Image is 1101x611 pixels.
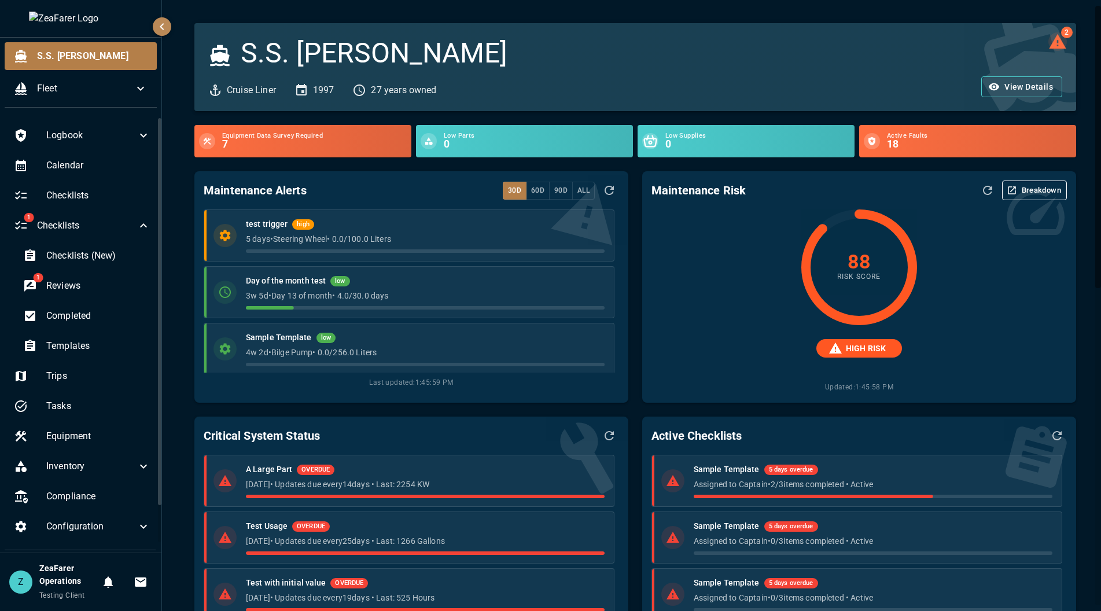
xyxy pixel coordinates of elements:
[316,333,336,343] span: low
[46,489,150,503] span: Compliance
[39,591,85,599] span: Testing Client
[9,570,32,594] div: Z
[5,452,160,480] div: Inventory
[5,75,157,102] div: Fleet
[599,426,619,446] button: Refresh Data
[978,181,997,200] button: Refresh Assessment
[246,479,605,490] p: [DATE] • Updates due every 14 days • Last: 2254 KW
[46,399,150,413] span: Tasks
[14,242,160,270] div: Checklists (New)
[5,182,160,209] div: Checklists
[665,139,850,150] h6: 0
[227,83,276,97] p: Cruise Liner
[839,343,893,355] span: HIGH RISK
[330,579,368,588] span: OVERDUE
[764,522,818,532] span: 5 days overdue
[204,377,619,389] span: Last updated: 1:45:59 PM
[694,577,760,590] h6: Sample Template
[5,483,160,510] div: Compliance
[694,479,1052,490] p: Assigned to Captain • 2 / 3 items completed • Active
[46,249,150,263] span: Checklists (New)
[129,570,152,594] button: Invitations
[246,347,605,358] p: 4w 2d • Bilge Pump • 0.0 / 256.0 Liters
[222,139,407,150] h6: 7
[46,459,137,473] span: Inventory
[14,302,160,330] div: Completed
[5,42,157,70] div: S.S. [PERSON_NAME]
[46,429,150,443] span: Equipment
[5,362,160,390] div: Trips
[37,219,137,233] span: Checklists
[246,233,605,245] p: 5 days • Steering Wheel • 0.0 / 100.0 Liters
[694,592,1052,603] p: Assigned to Captain • 0 / 3 items completed • Active
[246,520,288,533] h6: Test Usage
[764,465,818,475] span: 5 days overdue
[764,579,818,588] span: 5 days overdue
[46,128,137,142] span: Logbook
[46,520,137,533] span: Configuration
[651,181,746,200] h6: Maintenance Risk
[297,465,334,475] span: OVERDUE
[246,535,605,547] p: [DATE] • Updates due every 25 days • Last: 1266 Gallons
[848,252,871,271] h4: 88
[292,220,314,230] span: high
[330,277,349,286] span: low
[572,182,595,200] button: All
[14,272,160,300] div: 1Reviews
[46,309,150,323] span: Completed
[694,463,760,476] h6: Sample Template
[1048,32,1067,51] button: 2 log alerts
[5,392,160,420] div: Tasks
[246,332,312,344] h6: Sample Template
[24,213,34,222] span: 1
[222,132,407,139] span: Equipment Data Survey Required
[204,426,320,445] h6: Critical System Status
[1002,181,1067,200] button: Breakdown
[313,83,334,97] p: 1997
[549,182,573,200] button: 90d
[97,570,120,594] button: Notifications
[837,271,881,283] span: Risk Score
[241,37,507,69] h3: S.S. [PERSON_NAME]
[887,139,1071,150] h6: 18
[503,182,526,200] button: 30d
[292,522,330,532] span: OVERDUE
[694,535,1052,547] p: Assigned to Captain • 0 / 3 items completed • Active
[246,275,326,288] h6: Day of the month test
[29,12,133,25] img: ZeaFarer Logo
[651,426,742,445] h6: Active Checklists
[46,369,150,383] span: Trips
[246,463,292,476] h6: A Large Part
[665,132,850,139] span: Low Supplies
[1047,426,1067,446] button: Refresh Data
[5,122,160,149] div: Logbook
[5,422,160,450] div: Equipment
[46,159,150,172] span: Calendar
[444,132,628,139] span: Low Parts
[246,218,288,231] h6: test trigger
[694,520,760,533] h6: Sample Template
[46,189,150,203] span: Checklists
[246,577,326,590] h6: Test with initial value
[5,513,160,540] div: Configuration
[825,373,893,393] span: Updated: 1:45:58 PM
[5,152,160,179] div: Calendar
[246,290,605,301] p: 3w 5d • Day 13 of month • 4.0 / 30.0 days
[5,212,160,240] div: 1Checklists
[14,332,160,360] div: Templates
[204,181,307,200] h6: Maintenance Alerts
[371,83,436,97] p: 27 years owned
[599,181,619,200] button: Refresh Data
[1061,27,1073,38] span: 2
[39,562,97,588] h6: ZeaFarer Operations
[246,592,605,603] p: [DATE] • Updates due every 19 days • Last: 525 Hours
[46,339,150,353] span: Templates
[444,139,628,150] h6: 0
[37,82,134,95] span: Fleet
[37,49,148,63] span: S.S. [PERSON_NAME]
[46,279,150,293] span: Reviews
[981,76,1062,98] button: View Details
[526,182,550,200] button: 60d
[887,132,1071,139] span: Active Faults
[33,273,43,282] span: 1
